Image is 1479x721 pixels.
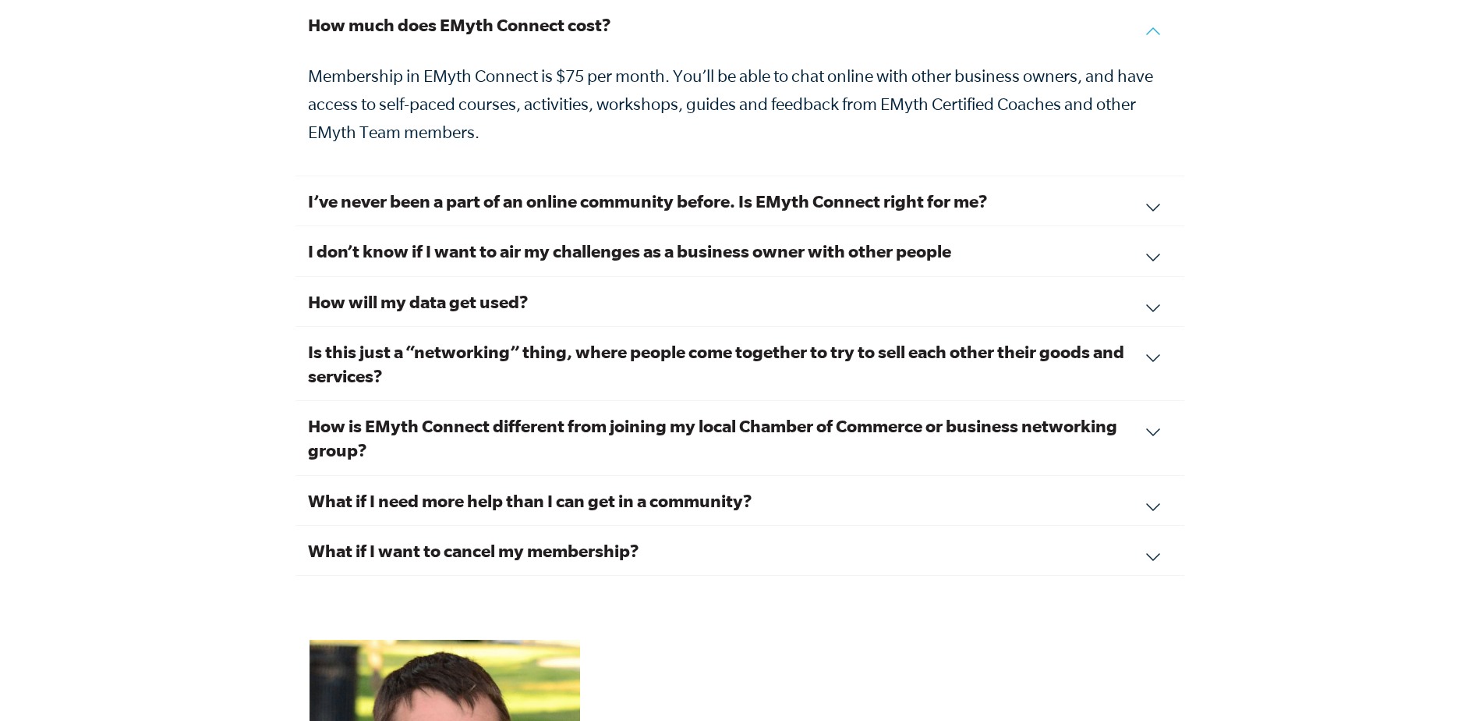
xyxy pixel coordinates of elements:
h3: Is this just a “networking” thing, where people come together to try to sell each other their goo... [308,339,1172,388]
h3: What if I want to cancel my membership? [308,538,1172,563]
h3: I’ve never been a part of an online community before. Is EMyth Connect right for me? [308,189,1172,213]
h3: How much does EMyth Connect cost? [308,12,1172,37]
h3: I don’t know if I want to air my challenges as a business owner with other people [308,239,1172,263]
iframe: Chat Widget [1401,646,1479,721]
h3: What if I need more help than I can get in a community? [308,488,1172,513]
h3: How is EMyth Connect different from joining my local Chamber of Commerce or business networking g... [308,414,1172,462]
p: Membership in EMyth Connect is $75 per month. You’ll be able to chat online with other business o... [308,62,1172,146]
h3: How will my data get used? [308,289,1172,314]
